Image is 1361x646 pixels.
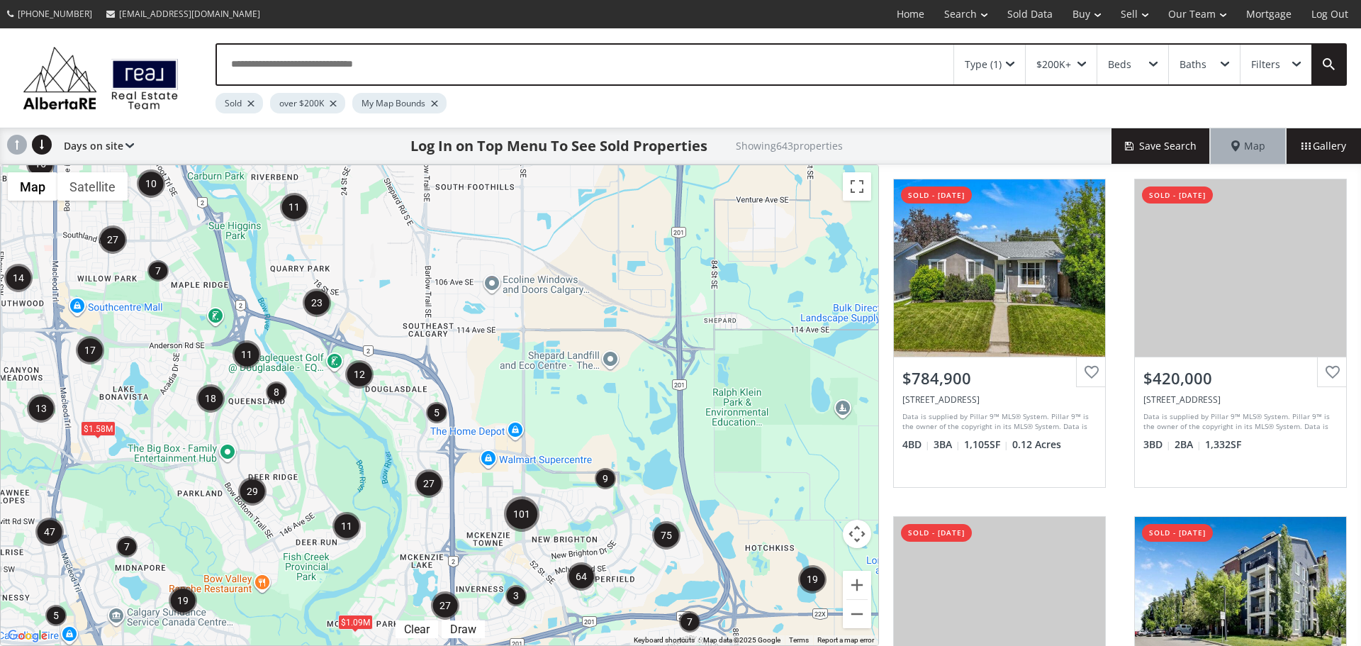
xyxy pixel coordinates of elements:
[1205,438,1241,452] span: 1,332 SF
[902,394,1097,406] div: 10223 Wapiti Drive SE, Calgary, AB T2J 1J3
[652,521,680,550] div: 75
[4,627,51,645] img: Google
[8,172,57,201] button: Show street map
[345,360,374,389] div: 12
[1108,60,1131,69] div: Beds
[817,636,874,644] a: Report a map error
[415,469,443,498] div: 27
[76,336,104,364] div: 17
[332,512,361,540] div: 11
[843,520,871,548] button: Map camera controls
[902,411,1093,433] div: Data is supplied by Pillar 9™ MLS® System. Pillar 9™ is the owner of the copyright in its MLS® Sy...
[965,60,1002,69] div: Type (1)
[1211,128,1286,164] div: Map
[147,260,169,282] div: 7
[270,93,345,113] div: over $200K
[1036,60,1071,69] div: $200K+
[1251,60,1280,69] div: Filters
[215,93,263,113] div: Sold
[338,614,373,629] div: $1.09M
[1180,60,1206,69] div: Baths
[902,367,1097,389] div: $784,900
[1231,139,1265,153] span: Map
[196,384,225,413] div: 18
[27,394,55,423] div: 13
[426,402,447,423] div: 5
[1111,128,1211,164] button: Save Search
[116,536,138,557] div: 7
[843,571,871,599] button: Zoom in
[902,438,930,452] span: 4 BD
[1301,139,1346,153] span: Gallery
[1120,165,1361,502] a: sold - [DATE]$420,000[STREET_ADDRESS]Data is supplied by Pillar 9™ MLS® System. Pillar 9™ is the ...
[1175,438,1202,452] span: 2 BA
[16,43,186,113] img: Logo
[57,128,134,164] div: Days on site
[99,225,127,254] div: 27
[442,623,485,636] div: Click to draw.
[45,605,67,626] div: 5
[934,438,960,452] span: 3 BA
[410,136,707,156] h1: Log In on Top Menu To See Sold Properties
[798,565,827,594] div: 19
[169,586,197,615] div: 19
[964,438,1009,452] span: 1,105 SF
[396,623,438,636] div: Click to clear.
[35,518,64,546] div: 47
[4,264,33,292] div: 14
[567,562,595,591] div: 64
[137,169,165,198] div: 10
[505,585,527,606] div: 3
[280,193,308,221] div: 11
[843,600,871,628] button: Zoom out
[1143,367,1338,389] div: $420,000
[119,8,260,20] span: [EMAIL_ADDRESS][DOMAIN_NAME]
[1143,411,1334,433] div: Data is supplied by Pillar 9™ MLS® System. Pillar 9™ is the owner of the copyright in its MLS® Sy...
[679,611,700,633] div: 7
[303,289,331,317] div: 23
[879,165,1120,502] a: sold - [DATE]$784,900[STREET_ADDRESS]Data is supplied by Pillar 9™ MLS® System. Pillar 9™ is the ...
[18,8,92,20] span: [PHONE_NUMBER]
[99,1,267,27] a: [EMAIL_ADDRESS][DOMAIN_NAME]
[447,623,480,636] div: Draw
[266,382,287,403] div: 8
[595,468,616,489] div: 9
[736,140,843,151] h2: Showing 643 properties
[1143,394,1338,406] div: 259 Prestwick Acres Lane SE, Calgary, AB T2Z 3X9
[57,172,128,201] button: Show satellite imagery
[1286,128,1361,164] div: Gallery
[233,340,261,369] div: 11
[1143,438,1171,452] span: 3 BD
[352,93,447,113] div: My Map Bounds
[1012,438,1061,452] span: 0.12 Acres
[703,636,780,644] span: Map data ©2025 Google
[843,172,871,201] button: Toggle fullscreen view
[431,591,459,620] div: 27
[238,477,267,506] div: 29
[634,635,695,645] button: Keyboard shortcuts
[789,636,809,644] a: Terms
[504,496,539,532] div: 101
[401,623,433,636] div: Clear
[4,627,51,645] a: Open this area in Google Maps (opens a new window)
[81,421,116,435] div: $1.58M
